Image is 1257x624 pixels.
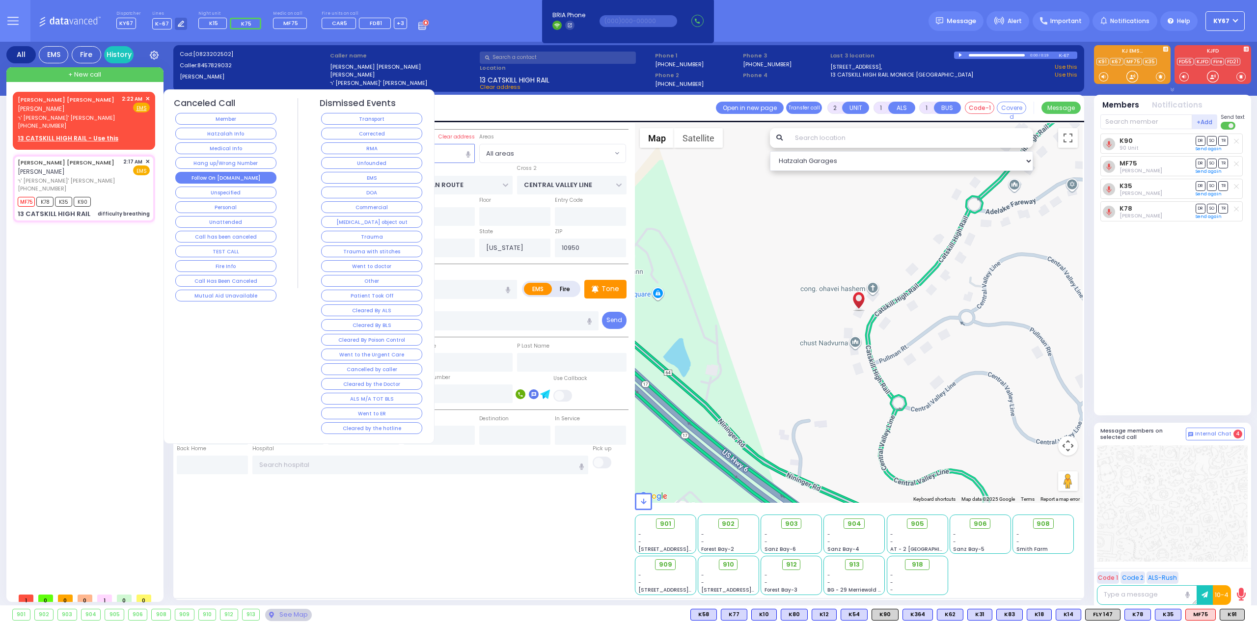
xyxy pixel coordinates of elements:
a: History [104,46,134,63]
span: 910 [723,560,734,570]
div: BLS [902,609,933,621]
span: TR [1218,181,1228,190]
label: Dispatcher [116,11,141,17]
span: 0 [38,595,53,602]
span: Chaim Brach [1120,212,1162,219]
button: Member [175,113,276,125]
u: EMS [137,105,147,112]
button: Code-1 [965,102,994,114]
div: BLS [841,609,868,621]
label: Fire units on call [322,11,408,17]
label: Floor [479,196,491,204]
span: Internal Chat [1195,431,1231,437]
input: Search location [789,128,1034,148]
span: Forest Bay-2 [701,545,734,553]
label: ZIP [555,228,562,236]
h5: Message members on selected call [1100,428,1186,440]
a: Fire [1211,58,1224,65]
button: UNIT [842,102,869,114]
span: MF75 [18,197,35,207]
div: K80 [781,609,808,621]
div: BLS [1124,609,1151,621]
span: 913 [849,560,860,570]
span: - [765,538,767,545]
button: Covered [997,102,1026,114]
span: - [701,571,704,579]
div: K90 [872,609,899,621]
span: Sanz Bay-5 [953,545,984,553]
span: All areas [479,144,626,163]
button: Call has been canceled [175,231,276,243]
span: 902 [722,519,735,529]
span: ✕ [145,95,150,103]
input: Search hospital [252,456,589,474]
span: 903 [785,519,798,529]
button: Cleared by the Doctor [321,378,422,390]
span: MF75 [283,19,298,27]
div: - [890,571,944,579]
span: Sanz Bay-4 [827,545,859,553]
span: - [953,538,956,545]
div: See map [265,609,311,621]
button: Message [1041,102,1081,114]
label: Use Callback [553,375,587,382]
input: Search member [1100,114,1192,129]
span: - [953,531,956,538]
div: - [890,579,944,586]
span: 1 [97,595,112,602]
button: Drag Pegman onto the map to open Street View [1058,471,1078,491]
span: - [638,531,641,538]
div: K-67 [1059,52,1077,59]
button: Corrected [321,128,422,139]
span: + New call [68,70,101,80]
span: Phone 2 [655,71,739,80]
span: ✕ [145,158,150,166]
button: Personal [175,201,276,213]
div: BLS [937,609,963,621]
h4: Dismissed Events [320,98,396,109]
button: KY67 [1205,11,1245,31]
img: message.svg [936,17,943,25]
span: - [765,579,767,586]
button: Transport [321,113,422,125]
a: KJFD [1195,58,1210,65]
div: 908 [152,609,170,620]
button: Toggle fullscreen view [1058,128,1078,148]
a: Send again [1196,214,1222,219]
div: 912 [220,609,238,620]
div: EMS [39,46,68,63]
div: ALS [1185,609,1216,621]
div: K10 [751,609,777,621]
span: SO [1207,181,1217,190]
div: 910 [199,609,216,620]
span: DR [1196,181,1205,190]
div: 0:19 [1040,50,1049,61]
span: [0823202502] [193,50,233,58]
button: Members [1102,100,1139,111]
div: BLS [967,609,992,621]
span: AT - 2 [GEOGRAPHIC_DATA] [890,545,963,553]
span: 1 [19,595,33,602]
span: - [638,571,641,579]
label: Cross 2 [517,164,537,172]
div: difficulty breathing [98,210,150,217]
a: 13 CATSKILL HIGH RAIL MONROE [GEOGRAPHIC_DATA] [830,71,973,79]
a: Send again [1196,168,1222,174]
label: Caller name [330,52,477,60]
label: [PHONE_NUMBER] [655,60,704,68]
div: BLS [1027,609,1052,621]
label: [PERSON_NAME] [PERSON_NAME] [330,63,477,71]
label: State [479,228,493,236]
button: Hang up/Wrong Number [175,157,276,169]
a: K35 [1120,182,1132,190]
div: 903 [58,609,77,620]
label: [PERSON_NAME] [180,73,327,81]
div: K83 [996,609,1023,621]
span: Smith Farm [1016,545,1048,553]
button: Went to ER [321,407,422,419]
label: Cad: [180,50,327,58]
button: DOA [321,187,422,198]
button: Show satellite imagery [674,128,723,148]
span: K35 [55,197,72,207]
button: Mutual Aid Unavailable [175,290,276,301]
